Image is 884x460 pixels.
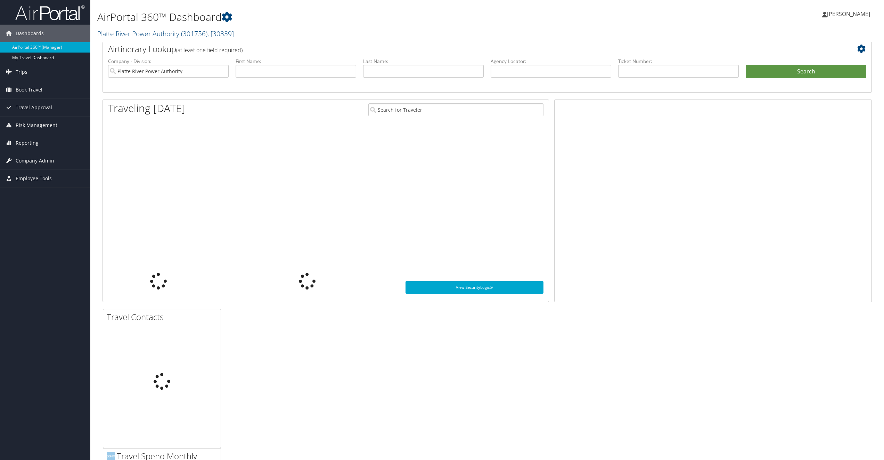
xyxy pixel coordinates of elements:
h1: Traveling [DATE] [108,101,185,116]
span: Employee Tools [16,170,52,187]
span: Travel Approval [16,99,52,116]
span: ( 301756 ) [181,29,207,38]
label: Ticket Number: [618,58,739,65]
span: (at least one field required) [176,46,243,54]
input: Search for Traveler [368,103,544,116]
span: Reporting [16,134,39,152]
span: Dashboards [16,25,44,42]
label: First Name: [236,58,356,65]
span: Company Admin [16,152,54,169]
h2: Travel Contacts [107,311,221,323]
span: Risk Management [16,117,57,134]
h2: Airtinerary Lookup [108,43,802,55]
span: , [ 30339 ] [207,29,234,38]
a: [PERSON_NAME] [822,3,877,24]
span: Trips [16,63,27,81]
span: Book Travel [16,81,42,98]
a: Platte River Power Authority [97,29,234,38]
label: Last Name: [363,58,484,65]
h1: AirPortal 360™ Dashboard [97,10,617,24]
label: Agency Locator: [491,58,611,65]
a: View SecurityLogic® [406,281,544,294]
button: Search [746,65,866,79]
img: airportal-logo.png [15,5,85,21]
label: Company - Division: [108,58,229,65]
span: [PERSON_NAME] [827,10,870,18]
